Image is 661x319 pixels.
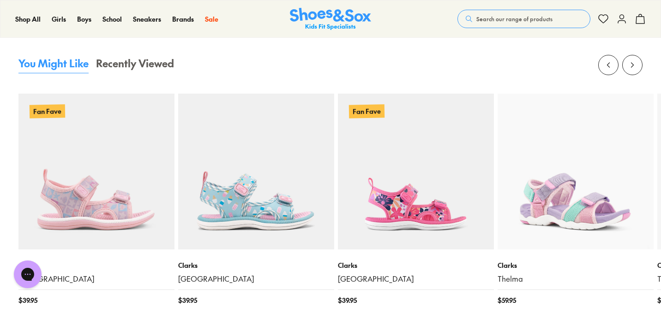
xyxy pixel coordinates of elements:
img: SNS_Logo_Responsive.svg [290,8,371,30]
a: School [102,14,122,24]
span: $ 39.95 [338,295,357,305]
a: Girls [52,14,66,24]
p: Clarks [18,260,174,270]
a: [GEOGRAPHIC_DATA] [338,274,494,284]
a: Shop All [15,14,41,24]
span: Search our range of products [476,15,553,23]
a: Brands [172,14,194,24]
span: $ 59.95 [498,295,516,305]
button: Recently Viewed [96,56,174,73]
span: $ 39.95 [178,295,197,305]
p: Clarks [498,260,654,270]
button: You Might Like [18,56,89,73]
iframe: Gorgias live chat messenger [9,257,46,291]
a: Sale [205,14,218,24]
a: Fan Fave [18,94,174,249]
button: Search our range of products [457,10,590,28]
p: Clarks [178,260,334,270]
p: Fan Fave [349,105,385,118]
a: [GEOGRAPHIC_DATA] [178,274,334,284]
p: Fan Fave [30,105,65,118]
a: Thelma [498,274,654,284]
a: Sneakers [133,14,161,24]
p: Clarks [338,260,494,270]
a: [GEOGRAPHIC_DATA] [18,274,174,284]
a: Shoes & Sox [290,8,371,30]
span: $ 39.95 [18,295,37,305]
a: Boys [77,14,91,24]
